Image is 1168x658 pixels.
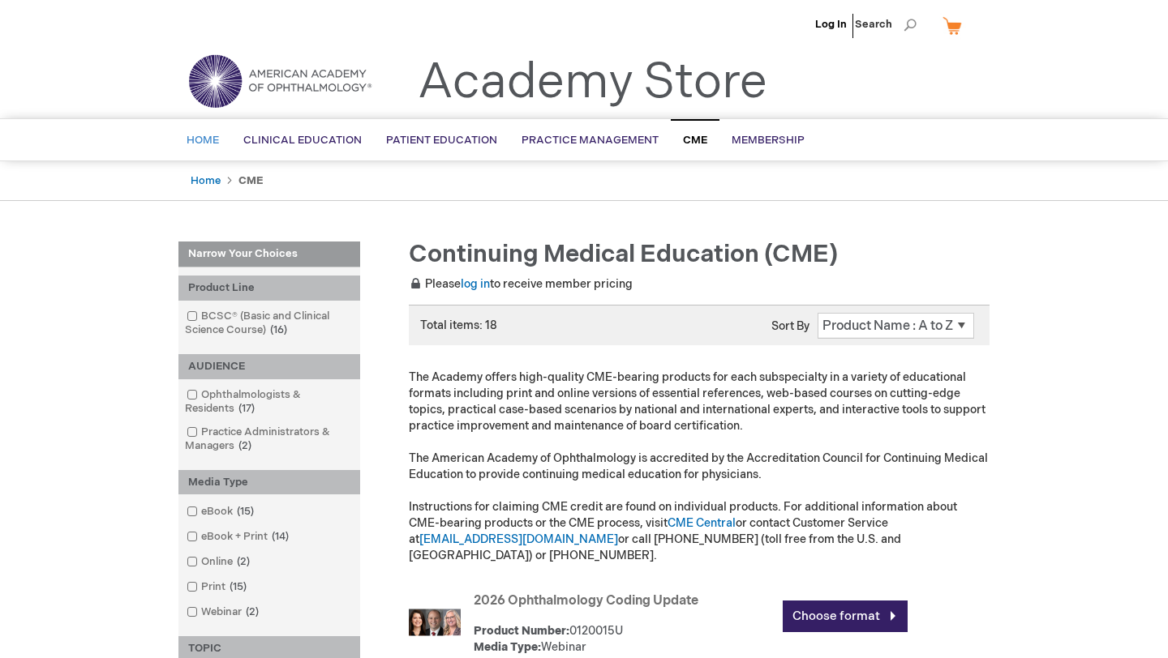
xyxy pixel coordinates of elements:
span: Home [187,134,219,147]
a: CME Central [668,516,736,530]
a: Webinar2 [182,605,265,620]
strong: Product Number: [474,624,569,638]
a: Practice Administrators & Managers2 [182,425,356,454]
div: Media Type [178,470,360,495]
a: log in [461,277,490,291]
div: AUDIENCE [178,354,360,379]
a: Ophthalmologists & Residents17 [182,387,356,417]
p: The Academy offers high-quality CME-bearing products for each subspecialty in a variety of educat... [409,370,990,564]
a: [EMAIL_ADDRESS][DOMAIN_NAME] [419,532,618,546]
label: Sort By [771,319,809,333]
a: Choose format [783,600,908,632]
span: 15 [225,580,251,593]
a: 2026 Ophthalmology Coding Update [474,593,698,609]
a: Home [191,174,221,187]
span: 2 [233,555,254,568]
img: 2026 Ophthalmology Coding Update [409,596,461,648]
strong: Narrow Your Choices [178,241,360,267]
div: 0120015U Webinar [474,623,775,656]
span: Membership [732,134,805,147]
span: Patient Education [386,134,497,147]
span: Search [855,8,917,41]
a: Log In [815,18,847,31]
a: BCSC® (Basic and Clinical Science Course)16 [182,309,356,338]
a: Online2 [182,554,256,570]
div: Product Line [178,276,360,301]
a: Print15 [182,579,253,595]
a: eBook15 [182,504,260,519]
span: Practice Management [522,134,659,147]
strong: Media Type: [474,640,541,654]
span: 17 [234,402,259,415]
a: eBook + Print14 [182,529,295,545]
span: 2 [234,439,255,452]
span: 2 [242,605,263,618]
span: 16 [266,323,291,336]
a: Academy Store [418,53,767,112]
span: 15 [233,505,258,518]
strong: CME [238,174,264,187]
span: Continuing Medical Education (CME) [409,240,838,269]
span: 14 [268,530,293,543]
span: Total items: 18 [420,318,497,332]
span: Clinical Education [243,134,362,147]
span: CME [683,134,707,147]
span: Please to receive member pricing [409,277,633,291]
